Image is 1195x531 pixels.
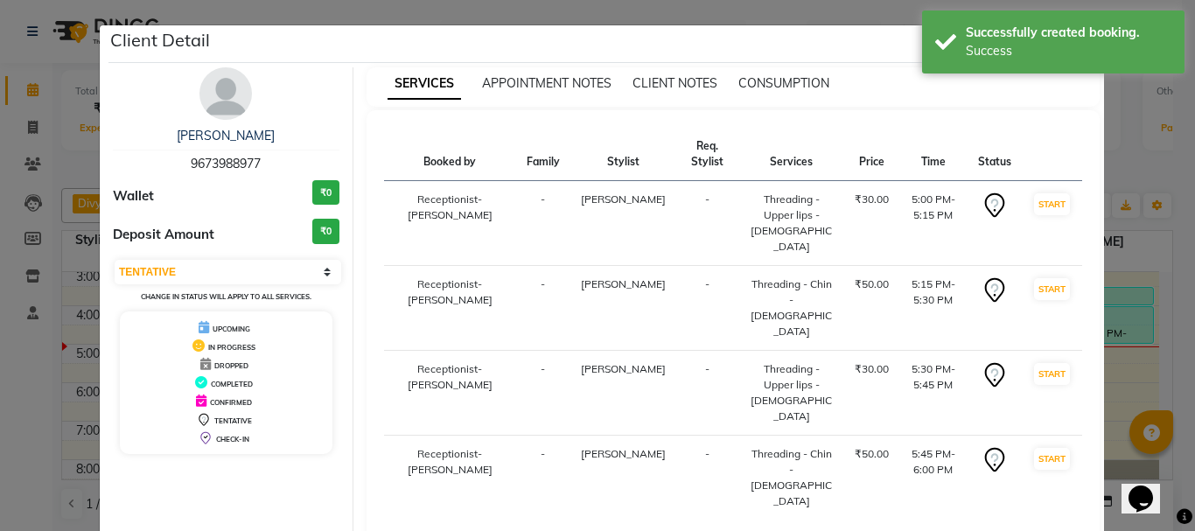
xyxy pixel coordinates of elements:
[855,446,889,462] div: ₹50.00
[750,446,834,509] div: Threading - Chin - [DEMOGRAPHIC_DATA]
[1034,448,1070,470] button: START
[968,128,1022,181] th: Status
[388,68,461,100] span: SERVICES
[899,266,968,351] td: 5:15 PM-5:30 PM
[676,266,739,351] td: -
[141,292,311,301] small: Change in status will apply to all services.
[199,67,252,120] img: avatar
[570,128,676,181] th: Stylist
[581,192,666,206] span: [PERSON_NAME]
[516,181,570,266] td: -
[676,181,739,266] td: -
[899,436,968,521] td: 5:45 PM-6:00 PM
[581,362,666,375] span: [PERSON_NAME]
[384,436,516,521] td: Receptionist- [PERSON_NAME]
[632,75,717,91] span: CLIENT NOTES
[855,361,889,377] div: ₹30.00
[191,156,261,171] span: 9673988977
[676,351,739,436] td: -
[855,192,889,207] div: ₹30.00
[208,343,255,352] span: IN PROGRESS
[214,416,252,425] span: TENTATIVE
[384,351,516,436] td: Receptionist- [PERSON_NAME]
[676,128,739,181] th: Req. Stylist
[966,42,1171,60] div: Success
[581,447,666,460] span: [PERSON_NAME]
[1034,193,1070,215] button: START
[966,24,1171,42] div: Successfully created booking.
[516,351,570,436] td: -
[516,266,570,351] td: -
[750,361,834,424] div: Threading - Upper lips - [DEMOGRAPHIC_DATA]
[213,325,250,333] span: UPCOMING
[750,276,834,339] div: Threading - Chin - [DEMOGRAPHIC_DATA]
[738,75,829,91] span: CONSUMPTION
[1034,363,1070,385] button: START
[214,361,248,370] span: DROPPED
[899,351,968,436] td: 5:30 PM-5:45 PM
[384,181,516,266] td: Receptionist- [PERSON_NAME]
[1034,278,1070,300] button: START
[113,186,154,206] span: Wallet
[750,192,834,255] div: Threading - Upper lips - [DEMOGRAPHIC_DATA]
[177,128,275,143] a: [PERSON_NAME]
[210,398,252,407] span: CONFIRMED
[1122,461,1178,514] iframe: chat widget
[581,277,666,290] span: [PERSON_NAME]
[516,128,570,181] th: Family
[855,276,889,292] div: ₹50.00
[739,128,844,181] th: Services
[516,436,570,521] td: -
[844,128,899,181] th: Price
[312,219,339,244] h3: ₹0
[676,436,739,521] td: -
[482,75,611,91] span: APPOINTMENT NOTES
[312,180,339,206] h3: ₹0
[113,225,214,245] span: Deposit Amount
[899,181,968,266] td: 5:00 PM-5:15 PM
[384,266,516,351] td: Receptionist- [PERSON_NAME]
[899,128,968,181] th: Time
[216,435,249,444] span: CHECK-IN
[384,128,516,181] th: Booked by
[211,380,253,388] span: COMPLETED
[110,27,210,53] h5: Client Detail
